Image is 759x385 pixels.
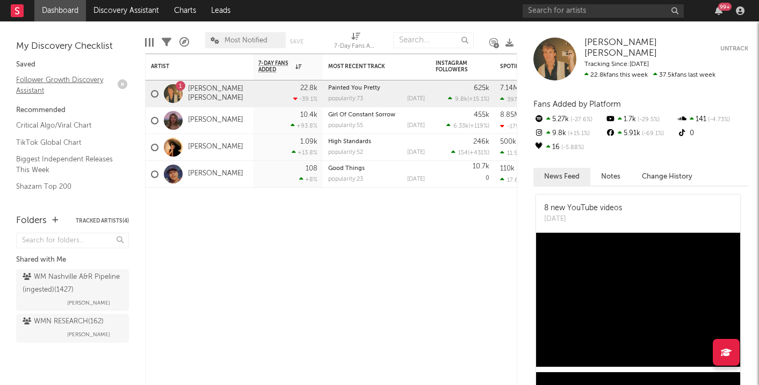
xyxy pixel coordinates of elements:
[448,95,489,102] div: ( )
[584,72,648,78] span: 22.8k fans this week
[677,127,748,140] div: 0
[523,4,684,18] input: Search for artists
[718,3,732,11] div: 99 +
[188,169,243,179] a: [PERSON_NAME]
[328,150,363,156] div: popularity: 52
[300,85,317,92] div: 22.8k
[16,254,129,266] div: Shared with Me
[455,97,467,102] span: 9.8k
[407,96,425,102] div: [DATE]
[706,117,730,123] span: -4.73 %
[16,214,47,227] div: Folders
[179,27,189,58] div: A&R Pipeline
[636,117,660,123] span: -29.5 %
[451,149,489,156] div: ( )
[67,328,110,341] span: [PERSON_NAME]
[334,40,377,53] div: 7-Day Fans Added (7-Day Fans Added)
[258,60,293,73] span: 7-Day Fans Added
[188,85,248,103] a: [PERSON_NAME] [PERSON_NAME]
[151,63,232,70] div: Artist
[328,123,363,129] div: popularity: 55
[16,181,118,192] a: Shazam Top 200
[533,168,590,186] button: News Feed
[407,176,425,182] div: [DATE]
[76,218,129,224] button: Tracked Artists(4)
[453,123,468,129] span: 6.33k
[566,131,590,137] span: +15.1 %
[328,139,371,145] a: High Standards
[328,96,363,102] div: popularity: 73
[188,143,243,152] a: [PERSON_NAME]
[500,176,522,183] div: 17.6k
[290,39,303,45] button: Save
[328,112,425,118] div: Girl Of Constant Sorrow
[436,161,489,187] div: 0
[533,113,605,127] div: 5.27k
[469,150,488,156] span: +431 %
[23,271,120,297] div: WM Nashville A&R Pipeline (ingested) ( 1427 )
[500,85,519,92] div: 7.14M
[469,97,488,102] span: +15.1 %
[328,85,425,91] div: Painted You Pretty
[500,150,521,157] div: 11.5k
[544,214,622,225] div: [DATE]
[407,123,425,129] div: [DATE]
[292,149,317,156] div: +13.8 %
[334,27,377,58] div: 7-Day Fans Added (7-Day Fans Added)
[474,85,489,92] div: 625k
[584,38,657,58] span: [PERSON_NAME] [PERSON_NAME]
[605,127,676,140] div: 5.91k
[306,165,317,172] div: 108
[533,127,605,140] div: 9.8k
[640,131,664,137] span: -69.1 %
[16,104,129,117] div: Recommended
[584,38,720,60] a: [PERSON_NAME] [PERSON_NAME]
[446,122,489,129] div: ( )
[328,166,425,172] div: Good Things
[590,168,631,186] button: Notes
[470,123,488,129] span: +119 %
[407,150,425,156] div: [DATE]
[720,38,748,60] button: Untrack
[16,74,118,96] a: Follower Growth Discovery Assistant
[328,139,425,145] div: High Standards
[458,150,468,156] span: 154
[293,95,317,102] div: -39.1 %
[533,100,621,108] span: Fans Added by Platform
[145,27,154,58] div: Edit Columns
[474,112,489,119] div: 455k
[584,72,715,78] span: 37.5k fans last week
[500,112,520,119] div: 8.85M
[560,145,584,151] span: -5.88 %
[300,138,317,145] div: 1.09k
[436,60,473,73] div: Instagram Followers
[16,153,118,175] a: Biggest Independent Releases This Week
[605,113,676,127] div: 1.7k
[23,315,104,328] div: WMN RESEARCH ( 162 )
[16,58,129,71] div: Saved
[677,113,748,127] div: 141
[500,63,581,70] div: Spotify Monthly Listeners
[16,314,129,343] a: WMN RESEARCH(162)[PERSON_NAME]
[67,297,110,309] span: [PERSON_NAME]
[584,61,649,68] span: Tracking Since: [DATE]
[715,6,722,15] button: 99+
[328,112,395,118] a: Girl Of Constant Sorrow
[188,116,243,125] a: [PERSON_NAME]
[328,166,365,172] a: Good Things
[300,112,317,119] div: 10.4k
[500,138,516,145] div: 500k
[473,138,489,145] div: 246k
[393,32,474,48] input: Search...
[328,176,363,182] div: popularity: 23
[500,165,515,172] div: 110k
[16,269,129,311] a: WM Nashville A&R Pipeline (ingested)(1427)[PERSON_NAME]
[16,137,118,149] a: TikTok Global Chart
[569,117,592,123] span: -27.6 %
[162,27,171,58] div: Filters
[328,63,409,70] div: Most Recent Track
[225,37,268,44] span: Most Notified
[544,203,622,214] div: 8 new YouTube videos
[291,122,317,129] div: +93.8 %
[533,140,605,154] div: 16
